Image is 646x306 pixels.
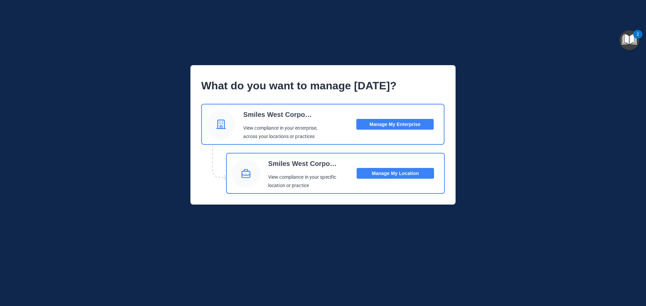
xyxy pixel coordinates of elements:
[637,34,639,43] div: 2
[268,157,337,170] p: Smiles West Corporate
[243,108,312,121] p: Smiles West Corporate
[201,76,445,96] p: What do you want to manage [DATE]?
[268,181,337,190] p: location or practice
[357,168,434,179] button: Manage My Location
[356,119,434,130] button: Manage My Enterprise
[243,132,318,141] p: across your locations or practices
[268,173,337,182] p: View compliance in your specific
[619,30,639,50] button: Open Resource Center, 2 new notifications
[243,124,318,133] p: View compliance in your enterprise,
